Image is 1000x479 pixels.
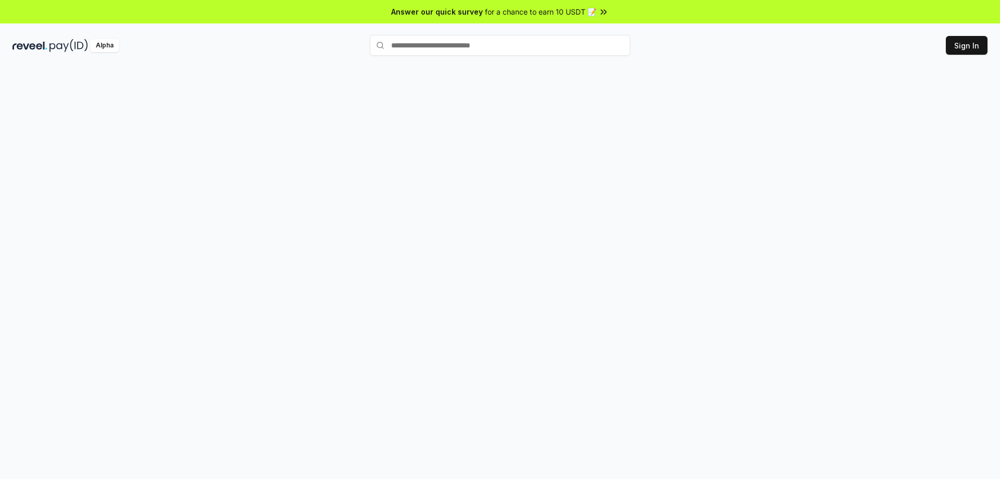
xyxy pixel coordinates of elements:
[485,6,596,17] span: for a chance to earn 10 USDT 📝
[90,39,119,52] div: Alpha
[391,6,483,17] span: Answer our quick survey
[12,39,47,52] img: reveel_dark
[946,36,988,55] button: Sign In
[49,39,88,52] img: pay_id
